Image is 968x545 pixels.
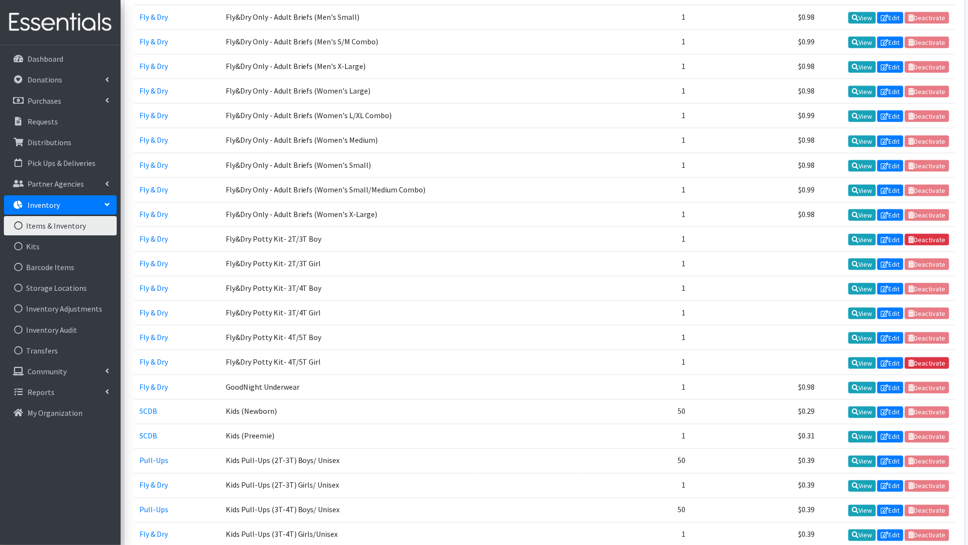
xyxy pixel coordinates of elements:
a: Fly & Dry [140,308,168,317]
p: Distributions [27,137,71,147]
a: Donations [4,70,117,89]
a: Fly & Dry [140,37,168,46]
td: 1 [582,202,692,227]
p: Donations [27,75,62,84]
a: Edit [877,86,903,97]
a: View [848,382,876,394]
td: 50 [582,449,692,473]
td: $0.98 [692,375,821,399]
td: 1 [582,104,692,128]
a: View [848,136,876,147]
a: Edit [877,530,903,541]
td: $0.39 [692,449,821,473]
a: Reports [4,382,117,402]
td: Kids Pull-Ups (2T-3T) Girls/ Unisex [220,473,473,498]
td: Fly&Dry Only - Adult Briefs (Men's S/M Combo) [220,29,473,54]
td: Fly&Dry Only - Adult Briefs (Men's Small) [220,5,473,29]
a: Community [4,362,117,381]
a: Pull-Ups [140,456,169,465]
a: View [848,480,876,492]
a: Edit [877,37,903,48]
a: Fly & Dry [140,530,168,539]
a: Fly & Dry [140,283,168,293]
a: Edit [877,332,903,344]
a: Pull-Ups [140,505,169,515]
td: $0.98 [692,128,821,153]
a: View [848,505,876,517]
a: Edit [877,283,903,295]
td: 1 [582,5,692,29]
td: $0.98 [692,54,821,79]
a: Inventory Audit [4,320,117,340]
a: Edit [877,308,903,319]
a: Edit [877,185,903,196]
a: Fly & Dry [140,110,168,120]
td: 1 [582,177,692,202]
td: 1 [582,375,692,399]
a: Edit [877,110,903,122]
td: $0.39 [692,498,821,523]
a: Kits [4,237,117,256]
a: Deactivate [905,234,949,245]
td: Fly&Dry Potty Kit- 4T/5T Girl [220,350,473,375]
a: View [848,431,876,443]
a: Fly & Dry [140,332,168,342]
a: Fly & Dry [140,382,168,392]
a: Edit [877,407,903,418]
a: View [848,357,876,369]
a: Fly & Dry [140,160,168,170]
a: Distributions [4,133,117,152]
a: Edit [877,357,903,369]
td: Fly&Dry Potty Kit- 2T/3T Boy [220,227,473,251]
a: Fly & Dry [140,480,168,490]
a: Purchases [4,91,117,110]
td: Fly&Dry Only - Adult Briefs (Women's Medium) [220,128,473,153]
td: $0.98 [692,202,821,227]
td: 50 [582,498,692,523]
a: Fly & Dry [140,86,168,95]
a: SCDB [140,407,158,416]
td: Fly&Dry Potty Kit- 4T/5T Boy [220,326,473,350]
a: View [848,456,876,467]
a: Partner Agencies [4,174,117,193]
a: View [848,61,876,73]
a: Edit [877,382,903,394]
a: Edit [877,12,903,24]
a: Edit [877,209,903,221]
td: $0.31 [692,424,821,449]
a: Edit [877,456,903,467]
a: View [848,407,876,418]
td: 1 [582,326,692,350]
a: View [848,332,876,344]
a: View [848,12,876,24]
a: View [848,37,876,48]
a: Pick Ups & Deliveries [4,153,117,173]
p: Dashboard [27,54,63,64]
a: Edit [877,160,903,172]
a: My Organization [4,403,117,422]
p: Inventory [27,200,60,210]
a: Edit [877,234,903,245]
td: 1 [582,29,692,54]
a: Fly & Dry [140,61,168,71]
a: Edit [877,61,903,73]
td: Fly&Dry Only - Adult Briefs (Women's Large) [220,79,473,104]
td: Kids (Preemie) [220,424,473,449]
td: Fly&Dry Only - Adult Briefs (Women's X-Large) [220,202,473,227]
a: View [848,283,876,295]
td: $0.99 [692,104,821,128]
td: Fly&Dry Potty Kit- 2T/3T Girl [220,251,473,276]
td: 1 [582,473,692,498]
td: Fly&Dry Potty Kit- 3T/4T Girl [220,301,473,326]
p: Pick Ups & Deliveries [27,158,95,168]
a: Edit [877,480,903,492]
a: Edit [877,431,903,443]
td: Fly&Dry Only - Adult Briefs (Men's X-Large) [220,54,473,79]
a: Fly & Dry [140,209,168,219]
a: Items & Inventory [4,216,117,235]
a: Edit [877,136,903,147]
td: 1 [582,350,692,375]
a: SCDB [140,431,158,441]
a: Dashboard [4,49,117,68]
td: 1 [582,227,692,251]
